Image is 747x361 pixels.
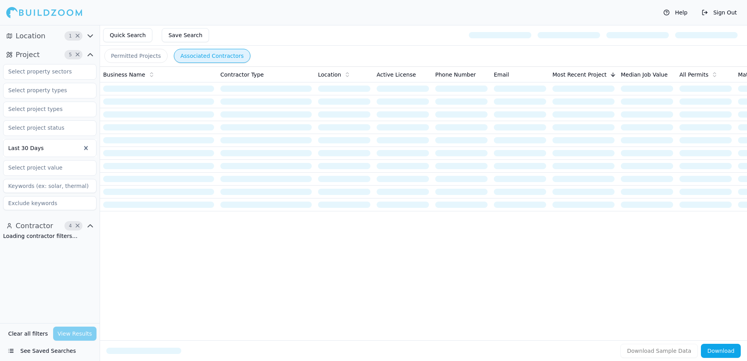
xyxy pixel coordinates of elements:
[104,49,168,63] button: Permitted Projects
[66,51,74,59] span: 5
[75,34,80,38] span: Clear Location filters
[621,71,668,79] span: Median Job Value
[4,64,86,79] input: Select property sectors
[552,71,607,79] span: Most Recent Project
[3,344,97,358] button: See Saved Searches
[220,71,264,79] span: Contractor Type
[4,102,86,116] input: Select project types
[103,28,152,42] button: Quick Search
[3,196,97,210] input: Exclude keywords
[3,220,97,232] button: Contractor4Clear Contractor filters
[66,32,74,40] span: 1
[4,121,86,135] input: Select project status
[174,49,250,63] button: Associated Contractors
[3,48,97,61] button: Project5Clear Project filters
[16,220,53,231] span: Contractor
[494,71,509,79] span: Email
[75,224,80,228] span: Clear Contractor filters
[435,71,476,79] span: Phone Number
[16,30,45,41] span: Location
[75,53,80,57] span: Clear Project filters
[4,161,86,175] input: Select project value
[6,327,50,341] button: Clear all filters
[377,71,416,79] span: Active License
[66,222,74,230] span: 4
[659,6,692,19] button: Help
[679,71,708,79] span: All Permits
[701,344,741,358] button: Download
[103,71,145,79] span: Business Name
[16,49,40,60] span: Project
[3,30,97,42] button: Location1Clear Location filters
[4,83,86,97] input: Select property types
[3,179,97,193] input: Keywords (ex: solar, thermal)
[698,6,741,19] button: Sign Out
[3,232,97,240] div: Loading contractor filters…
[162,28,209,42] button: Save Search
[318,71,341,79] span: Location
